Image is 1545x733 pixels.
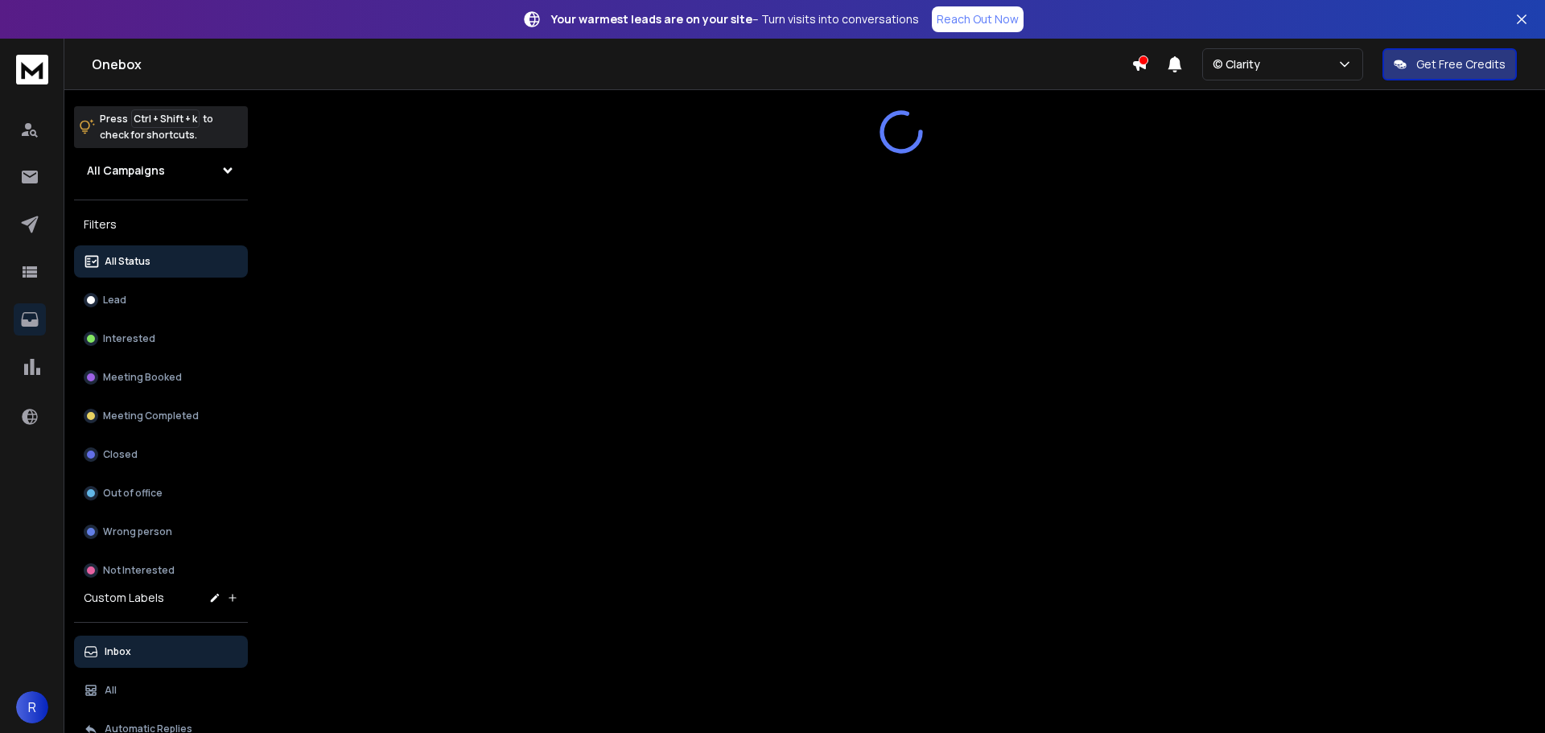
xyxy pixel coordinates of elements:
p: All Status [105,255,150,268]
button: Meeting Booked [74,361,248,393]
button: Interested [74,323,248,355]
h3: Custom Labels [84,590,164,606]
button: Lead [74,284,248,316]
button: Closed [74,439,248,471]
p: Press to check for shortcuts. [100,111,213,143]
button: R [16,691,48,723]
button: All [74,674,248,706]
p: Wrong person [103,525,172,538]
button: All Campaigns [74,154,248,187]
h3: Filters [74,213,248,236]
p: Out of office [103,487,163,500]
p: Get Free Credits [1416,56,1506,72]
strong: Your warmest leads are on your site [551,11,752,27]
button: Inbox [74,636,248,668]
button: All Status [74,245,248,278]
button: Get Free Credits [1382,48,1517,80]
button: Wrong person [74,516,248,548]
p: Meeting Booked [103,371,182,384]
p: Lead [103,294,126,307]
h1: Onebox [92,55,1131,74]
p: Inbox [105,645,131,658]
button: Out of office [74,477,248,509]
h1: All Campaigns [87,163,165,179]
button: Meeting Completed [74,400,248,432]
p: Meeting Completed [103,410,199,422]
a: Reach Out Now [932,6,1024,32]
p: Not Interested [103,564,175,577]
p: © Clarity [1213,56,1267,72]
img: logo [16,55,48,84]
span: Ctrl + Shift + k [131,109,200,128]
p: Closed [103,448,138,461]
button: Not Interested [74,554,248,587]
p: All [105,684,117,697]
p: Reach Out Now [937,11,1019,27]
p: Interested [103,332,155,345]
p: – Turn visits into conversations [551,11,919,27]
